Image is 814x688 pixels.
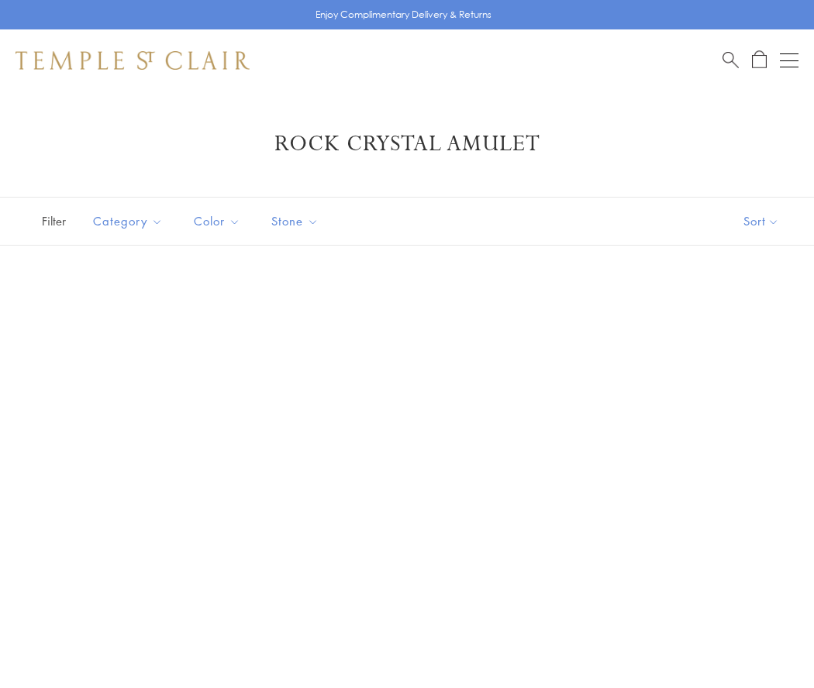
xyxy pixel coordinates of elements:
[81,204,174,239] button: Category
[723,50,739,70] a: Search
[85,212,174,231] span: Category
[316,7,492,22] p: Enjoy Complimentary Delivery & Returns
[709,198,814,245] button: Show sort by
[752,50,767,70] a: Open Shopping Bag
[39,130,775,158] h1: Rock Crystal Amulet
[260,204,330,239] button: Stone
[16,51,250,70] img: Temple St. Clair
[182,204,252,239] button: Color
[186,212,252,231] span: Color
[264,212,330,231] span: Stone
[780,51,798,70] button: Open navigation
